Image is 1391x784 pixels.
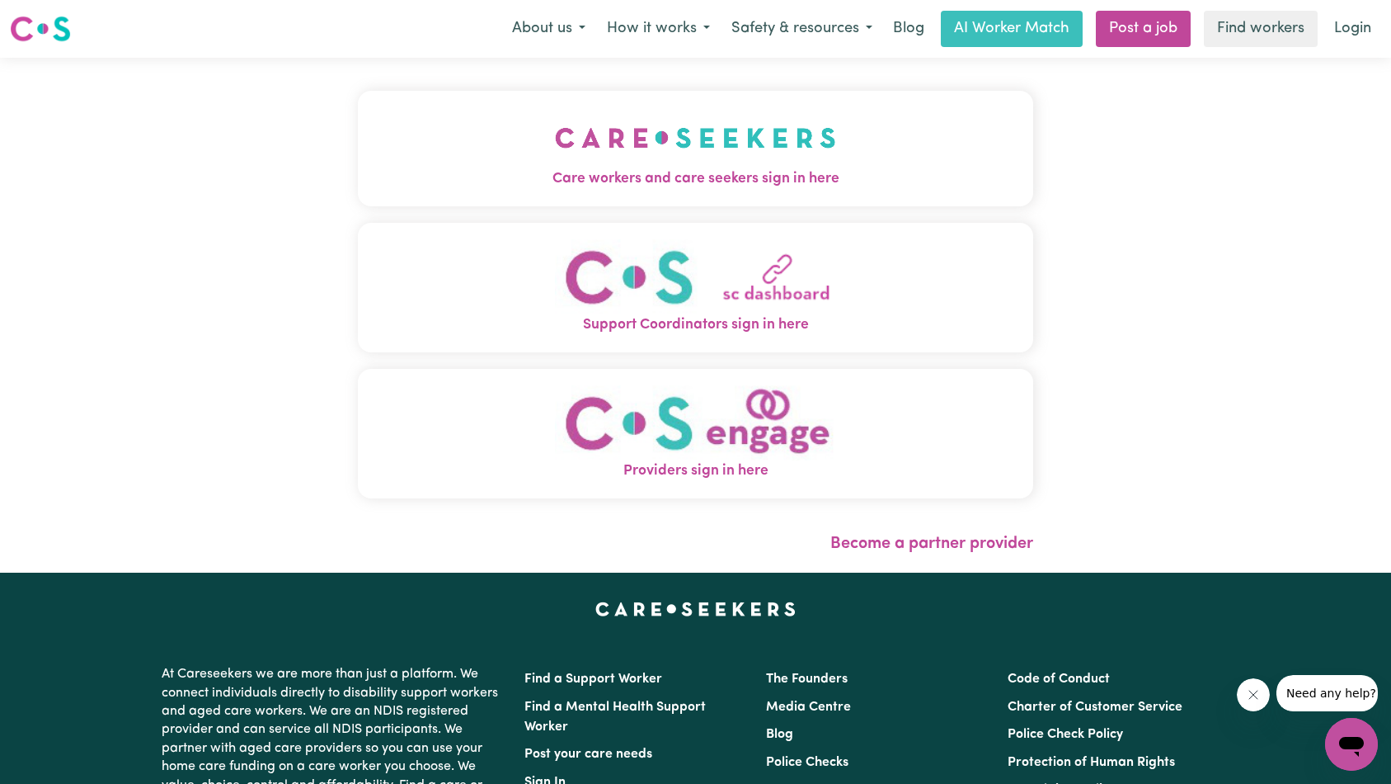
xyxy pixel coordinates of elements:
[766,673,848,686] a: The Founders
[830,536,1033,552] a: Become a partner provider
[1237,678,1270,711] iframe: Close message
[358,460,1034,482] span: Providers sign in here
[358,168,1034,190] span: Care workers and care seekers sign in here
[1008,728,1123,741] a: Police Check Policy
[721,12,883,46] button: Safety & resources
[358,314,1034,336] span: Support Coordinators sign in here
[10,10,71,48] a: Careseekers logo
[358,223,1034,352] button: Support Coordinators sign in here
[1096,11,1191,47] a: Post a job
[358,91,1034,206] button: Care workers and care seekers sign in here
[524,701,706,734] a: Find a Mental Health Support Worker
[524,748,652,761] a: Post your care needs
[1204,11,1318,47] a: Find workers
[766,756,848,769] a: Police Checks
[1325,718,1378,771] iframe: Button to launch messaging window
[1008,756,1175,769] a: Protection of Human Rights
[595,602,796,616] a: Careseekers home page
[358,369,1034,498] button: Providers sign in here
[1324,11,1381,47] a: Login
[10,14,71,44] img: Careseekers logo
[766,701,851,714] a: Media Centre
[766,728,793,741] a: Blog
[883,11,934,47] a: Blog
[1008,673,1110,686] a: Code of Conduct
[524,673,662,686] a: Find a Support Worker
[941,11,1083,47] a: AI Worker Match
[1008,701,1182,714] a: Charter of Customer Service
[1276,675,1378,711] iframe: Message from company
[596,12,721,46] button: How it works
[501,12,596,46] button: About us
